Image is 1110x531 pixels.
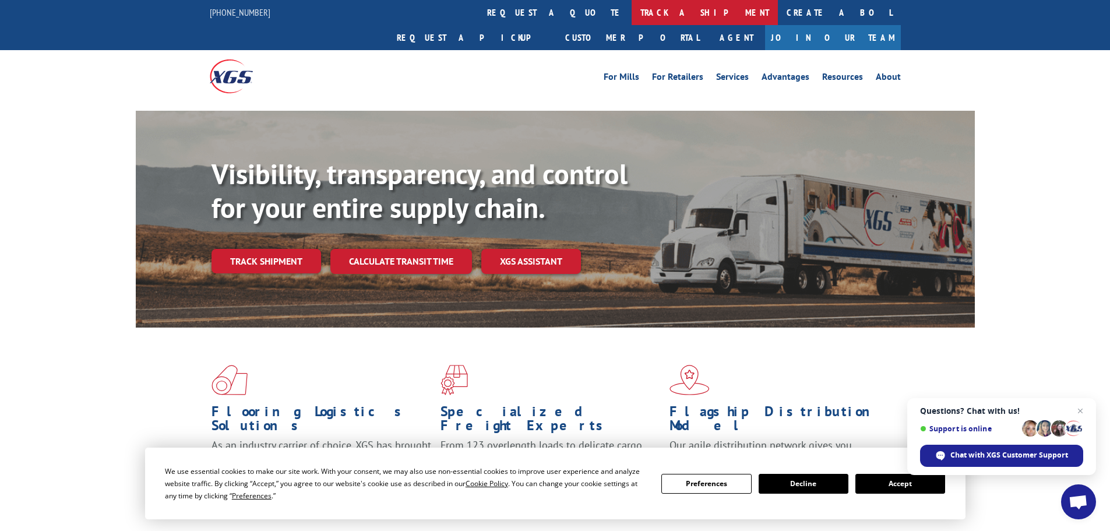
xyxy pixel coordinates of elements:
span: Preferences [232,491,272,501]
a: Advantages [762,72,809,85]
a: XGS ASSISTANT [481,249,581,274]
img: xgs-icon-focused-on-flooring-red [441,365,468,395]
a: Track shipment [212,249,321,273]
a: [PHONE_NUMBER] [210,6,270,18]
a: Customer Portal [556,25,708,50]
h1: Specialized Freight Experts [441,405,661,438]
a: For Retailers [652,72,703,85]
span: Support is online [920,424,1018,433]
img: xgs-icon-total-supply-chain-intelligence-red [212,365,248,395]
span: Questions? Chat with us! [920,406,1083,416]
div: We use essential cookies to make our site work. With your consent, we may also use non-essential ... [165,465,647,502]
span: Chat with XGS Customer Support [950,450,1068,460]
div: Chat with XGS Customer Support [920,445,1083,467]
a: Services [716,72,749,85]
h1: Flooring Logistics Solutions [212,405,432,438]
span: Our agile distribution network gives you nationwide inventory management on demand. [669,438,884,466]
a: Join Our Team [765,25,901,50]
span: As an industry carrier of choice, XGS has brought innovation and dedication to flooring logistics... [212,438,431,480]
a: Request a pickup [388,25,556,50]
a: Calculate transit time [330,249,472,274]
button: Accept [855,474,945,494]
a: For Mills [604,72,639,85]
a: About [876,72,901,85]
img: xgs-icon-flagship-distribution-model-red [669,365,710,395]
span: Close chat [1073,404,1087,418]
h1: Flagship Distribution Model [669,405,890,438]
b: Visibility, transparency, and control for your entire supply chain. [212,156,628,226]
a: Resources [822,72,863,85]
div: Open chat [1061,484,1096,519]
button: Decline [759,474,848,494]
a: Agent [708,25,765,50]
span: Cookie Policy [466,479,508,488]
button: Preferences [661,474,751,494]
p: From 123 overlength loads to delicate cargo, our experienced staff knows the best way to move you... [441,438,661,490]
div: Cookie Consent Prompt [145,448,965,519]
